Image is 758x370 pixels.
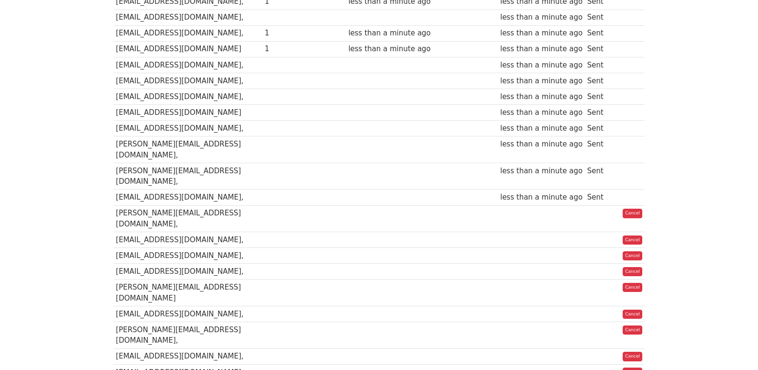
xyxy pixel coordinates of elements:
td: [EMAIL_ADDRESS][DOMAIN_NAME], [114,264,263,280]
div: less than a minute ago [348,44,430,55]
td: Sent [585,73,615,89]
td: [EMAIL_ADDRESS][DOMAIN_NAME] [114,105,263,121]
td: [PERSON_NAME][EMAIL_ADDRESS][DOMAIN_NAME], [114,163,263,190]
td: [EMAIL_ADDRESS][DOMAIN_NAME], [114,348,263,364]
div: less than a minute ago [500,28,582,39]
div: less than a minute ago [500,60,582,71]
a: Cancel [623,352,642,361]
div: less than a minute ago [500,12,582,23]
td: [EMAIL_ADDRESS][DOMAIN_NAME], [114,232,263,248]
div: less than a minute ago [500,91,582,102]
td: Sent [585,121,615,136]
td: Sent [585,89,615,104]
td: Sent [585,105,615,121]
a: Cancel [623,283,642,292]
div: less than a minute ago [500,44,582,55]
td: [EMAIL_ADDRESS][DOMAIN_NAME], [114,248,263,264]
td: [PERSON_NAME][EMAIL_ADDRESS][DOMAIN_NAME], [114,205,263,232]
td: Sent [585,136,615,163]
iframe: Chat Widget [710,324,758,370]
a: Cancel [623,267,642,277]
td: Sent [585,41,615,57]
td: Sent [585,25,615,41]
a: Cancel [623,310,642,319]
td: Sent [585,10,615,25]
div: 1 [264,44,303,55]
td: [EMAIL_ADDRESS][DOMAIN_NAME] [114,41,263,57]
td: [EMAIL_ADDRESS][DOMAIN_NAME], [114,25,263,41]
div: less than a minute ago [500,123,582,134]
td: Sent [585,57,615,73]
div: less than a minute ago [500,192,582,203]
div: less than a minute ago [500,107,582,118]
div: less than a minute ago [500,139,582,150]
a: Cancel [623,235,642,245]
td: [EMAIL_ADDRESS][DOMAIN_NAME], [114,190,263,205]
td: Sent [585,163,615,190]
a: Cancel [623,209,642,218]
td: [EMAIL_ADDRESS][DOMAIN_NAME], [114,121,263,136]
td: [PERSON_NAME][EMAIL_ADDRESS][DOMAIN_NAME], [114,322,263,349]
a: Cancel [623,251,642,261]
td: [EMAIL_ADDRESS][DOMAIN_NAME], [114,73,263,89]
div: 1 [264,28,303,39]
div: less than a minute ago [500,166,582,177]
td: Sent [585,190,615,205]
td: [EMAIL_ADDRESS][DOMAIN_NAME], [114,10,263,25]
td: [EMAIL_ADDRESS][DOMAIN_NAME], [114,57,263,73]
td: [EMAIL_ADDRESS][DOMAIN_NAME], [114,89,263,104]
div: less than a minute ago [500,76,582,87]
td: [PERSON_NAME][EMAIL_ADDRESS][DOMAIN_NAME], [114,136,263,163]
td: [EMAIL_ADDRESS][DOMAIN_NAME], [114,306,263,322]
a: Cancel [623,325,642,335]
div: less than a minute ago [348,28,430,39]
td: [PERSON_NAME][EMAIL_ADDRESS][DOMAIN_NAME] [114,280,263,306]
